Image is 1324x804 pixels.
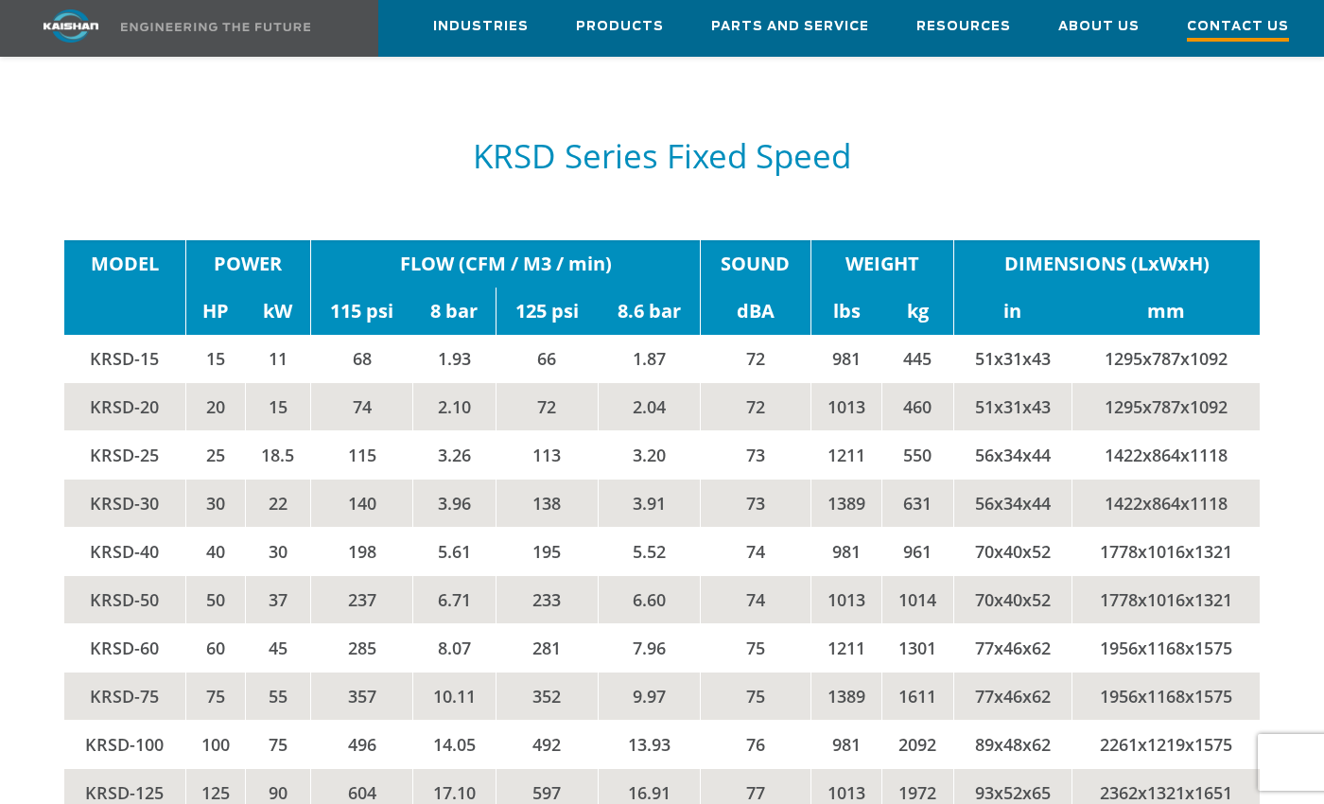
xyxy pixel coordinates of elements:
td: DIMENSIONS (LxWxH) [953,240,1260,288]
td: POWER [185,240,310,288]
td: KRSD-75 [64,673,185,721]
td: 75 [701,624,810,673]
td: 460 [882,383,954,431]
td: 74 [701,576,810,624]
td: 3.26 [413,431,496,480]
td: 76 [701,721,810,769]
a: Products [576,1,664,52]
td: 70x40x52 [953,576,1071,624]
td: 285 [311,624,413,673]
td: 77x46x62 [953,673,1071,721]
a: Resources [916,1,1011,52]
td: kg [882,288,954,335]
td: 2092 [882,721,954,769]
td: KRSD-20 [64,383,185,431]
span: Parts and Service [711,16,869,38]
td: 20 [185,383,245,431]
img: Engineering the future [121,23,310,31]
td: 30 [185,480,245,528]
td: 2261x1219x1575 [1071,721,1260,769]
td: 7.96 [598,624,700,673]
td: 113 [496,431,598,480]
td: 233 [496,576,598,624]
td: in [953,288,1071,335]
td: KRSD-50 [64,576,185,624]
td: 550 [882,431,954,480]
td: 56x34x44 [953,480,1071,528]
span: Contact Us [1187,16,1289,42]
td: 631 [882,480,954,528]
td: 5.61 [413,528,496,576]
td: 15 [245,383,310,431]
td: 74 [311,383,413,431]
td: 1295x787x1092 [1071,335,1260,383]
td: 198 [311,528,413,576]
td: 1.93 [413,335,496,383]
td: 981 [810,335,882,383]
td: 1422x864x1118 [1071,480,1260,528]
td: 140 [311,480,413,528]
a: Parts and Service [711,1,869,52]
td: 1389 [810,480,882,528]
td: 281 [496,624,598,673]
td: 13.93 [598,721,700,769]
td: 8.6 bar [598,288,700,335]
td: 1014 [882,576,954,624]
td: 10.11 [413,673,496,721]
td: kW [245,288,310,335]
td: 9.97 [598,673,700,721]
td: 100 [185,721,245,769]
td: 3.91 [598,480,700,528]
td: 51x31x43 [953,335,1071,383]
td: 1.87 [598,335,700,383]
td: KRSD-60 [64,624,185,673]
td: 1389 [810,673,882,721]
td: 1778x1016x1321 [1071,576,1260,624]
td: 77x46x62 [953,624,1071,673]
td: mm [1071,288,1260,335]
td: 237 [311,576,413,624]
td: 89x48x62 [953,721,1071,769]
td: 14.05 [413,721,496,769]
td: 74 [701,528,810,576]
td: FLOW (CFM / M3 / min) [311,240,701,288]
td: 72 [496,383,598,431]
td: 1956x1168x1575 [1071,673,1260,721]
td: 981 [810,528,882,576]
td: 125 psi [496,288,598,335]
td: 30 [245,528,310,576]
td: 68 [311,335,413,383]
td: 72 [701,335,810,383]
td: 5.52 [598,528,700,576]
td: 445 [882,335,954,383]
a: Contact Us [1187,1,1289,56]
td: 11 [245,335,310,383]
span: Products [576,16,664,38]
td: KRSD-100 [64,721,185,769]
td: 357 [311,673,413,721]
span: Resources [916,16,1011,38]
td: 8 bar [413,288,496,335]
span: Industries [433,16,529,38]
td: 492 [496,721,598,769]
td: 75 [185,673,245,721]
td: 195 [496,528,598,576]
td: 75 [701,673,810,721]
td: 1013 [810,383,882,431]
td: 352 [496,673,598,721]
td: 75 [245,721,310,769]
td: 56x34x44 [953,431,1071,480]
td: 1013 [810,576,882,624]
td: 70x40x52 [953,528,1071,576]
td: 1211 [810,431,882,480]
td: 1211 [810,624,882,673]
td: 73 [701,480,810,528]
td: 45 [245,624,310,673]
td: 15 [185,335,245,383]
td: 115 [311,431,413,480]
td: 1611 [882,673,954,721]
td: 2.04 [598,383,700,431]
td: 60 [185,624,245,673]
h5: KRSD Series Fixed Speed [64,138,1260,174]
td: 961 [882,528,954,576]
